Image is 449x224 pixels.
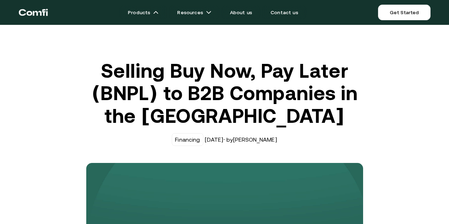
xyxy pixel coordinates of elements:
a: About us [221,5,261,20]
a: Contact us [262,5,307,20]
img: arrow icons [206,10,212,15]
a: Get Started [378,5,430,20]
a: Return to the top of the Comfi home page [19,2,48,23]
img: arrow icons [153,10,159,15]
a: Productsarrow icons [119,5,167,20]
a: Resourcesarrow icons [169,5,220,20]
